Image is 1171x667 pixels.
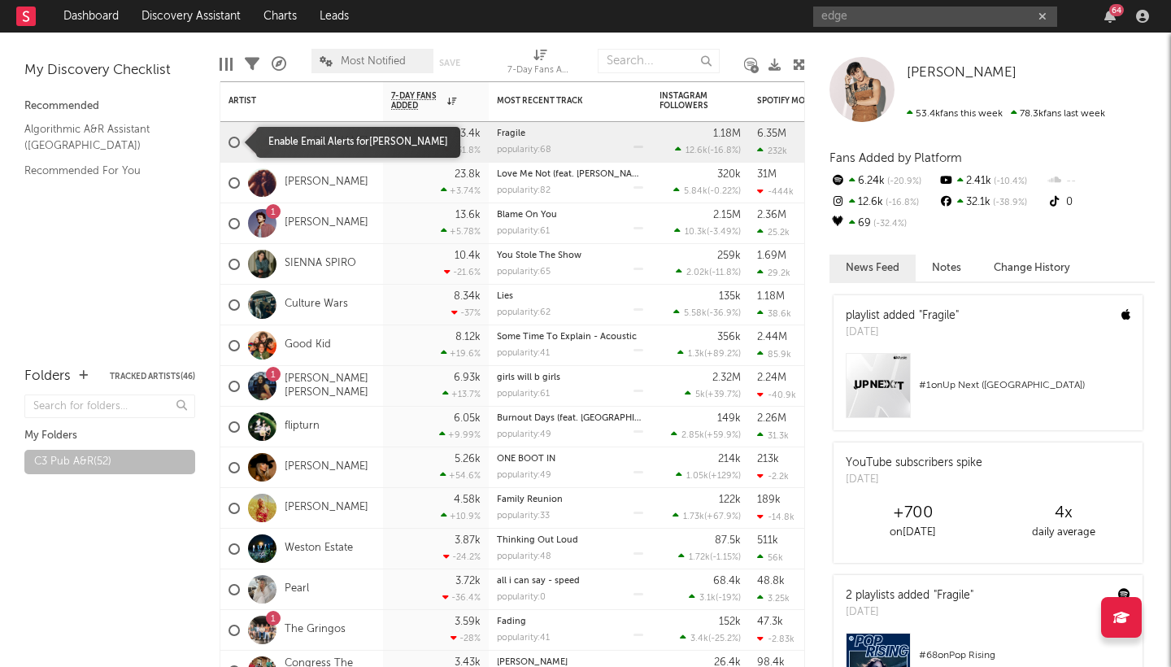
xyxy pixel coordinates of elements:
a: Family Reunion [497,495,563,504]
a: Weston Estate [285,542,353,556]
div: popularity: 0 [497,593,546,602]
div: Burnout Days (feat. Old Mervs) [497,414,643,423]
div: +700 [838,504,988,523]
a: [PERSON_NAME] [285,176,368,190]
div: 1.18M [757,291,785,302]
span: 2.85k [681,431,704,440]
div: 6.24k [829,171,938,192]
span: -10.4 % [991,177,1027,186]
div: 511k [757,535,778,546]
span: -25.2 % [711,634,738,643]
button: Save [439,59,460,68]
div: daily average [988,523,1138,543]
div: all i can say - speed [497,577,643,586]
span: 5.58k [684,309,707,318]
a: Fading [497,617,526,626]
span: 3.4k [690,634,708,643]
div: 64 [1109,4,1124,16]
span: Most Notified [341,56,406,67]
div: popularity: 41 [497,634,550,643]
div: 4 x [988,504,1138,523]
div: 2.24M [757,373,786,383]
div: -28 % [451,633,481,643]
button: Notes [916,255,977,281]
span: Fans Added by Platform [829,152,962,164]
a: Lies [497,292,513,301]
div: popularity: 33 [497,512,550,521]
div: 149k [717,413,741,424]
div: Fragile [497,129,643,138]
div: +54.6 % [440,470,481,481]
span: 2.02k [686,268,709,277]
div: 259k [717,251,741,261]
div: My Discovery Checklist [24,61,195,81]
div: # 1 on Up Next ([GEOGRAPHIC_DATA]) [919,376,1130,395]
div: 3.72k [455,576,481,586]
a: all i can say - speed [497,577,580,586]
div: 213k [757,454,779,464]
div: 8.34k [454,291,481,302]
div: ( ) [677,348,741,359]
a: "Fragile" [934,590,973,601]
span: 1.72k [689,553,710,562]
a: ONE BOOT IN [497,455,555,464]
div: 87.5k [715,535,741,546]
a: #1onUp Next ([GEOGRAPHIC_DATA]) [834,353,1143,430]
div: Love Me Not (feat. Rex Orange County) [497,170,643,179]
button: 64 [1104,10,1116,23]
div: popularity: 68 [497,146,551,155]
div: popularity: 49 [497,430,551,439]
span: [PERSON_NAME] [907,66,1016,80]
div: -21.6 % [444,267,481,277]
span: 7-Day Fans Added [391,91,443,111]
div: -444k [757,186,794,197]
div: +5.78 % [441,226,481,237]
input: Search for folders... [24,395,195,418]
a: Blame On You [497,211,557,220]
div: 4.58k [454,495,481,505]
div: ( ) [676,470,741,481]
div: 32.1k [938,192,1046,213]
div: 31M [757,169,777,180]
div: 2.36M [757,210,786,220]
div: -2.83k [757,634,794,644]
span: 5k [695,390,705,399]
input: Search for artists [813,7,1057,27]
a: Some Time To Explain - Acoustic [497,333,637,342]
div: 135k [719,291,741,302]
div: Edit Columns [220,41,233,88]
div: popularity: 61 [497,390,550,399]
div: 2.15M [713,210,741,220]
div: [DATE] [846,472,982,488]
span: -20.9 % [885,177,921,186]
span: 78.3k fans last week [907,109,1105,119]
div: ( ) [673,307,741,318]
a: Good Kid [285,338,331,352]
div: 25.2k [757,227,790,238]
div: C3 Pub A&R ( 52 ) [34,452,111,472]
a: girls will b girls [497,373,560,382]
span: 1.73k [683,512,704,521]
div: 53.4k [455,129,481,139]
span: 12.6k [686,146,707,155]
div: popularity: 61 [497,227,550,236]
div: 122k [719,495,741,505]
div: -2.2k [757,471,789,482]
div: popularity: 48 [497,552,551,561]
div: 56k [757,552,783,563]
a: Algorithmic A&R Assistant ([GEOGRAPHIC_DATA]) [24,120,179,154]
div: My Folders [24,426,195,446]
div: 3.25k [757,593,790,604]
a: [PERSON_NAME] [285,135,368,149]
div: ( ) [676,267,741,277]
div: +10.9 % [441,511,481,521]
div: 232k [757,146,787,156]
div: ( ) [673,511,741,521]
span: 5.84k [684,187,707,196]
div: -40.9k [757,390,796,400]
div: -- [1047,171,1155,192]
div: YouTube subscribers spike [846,455,982,472]
div: Thinking Out Loud [497,536,643,545]
div: Family Reunion [497,495,643,504]
div: -14.8k [757,512,794,522]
